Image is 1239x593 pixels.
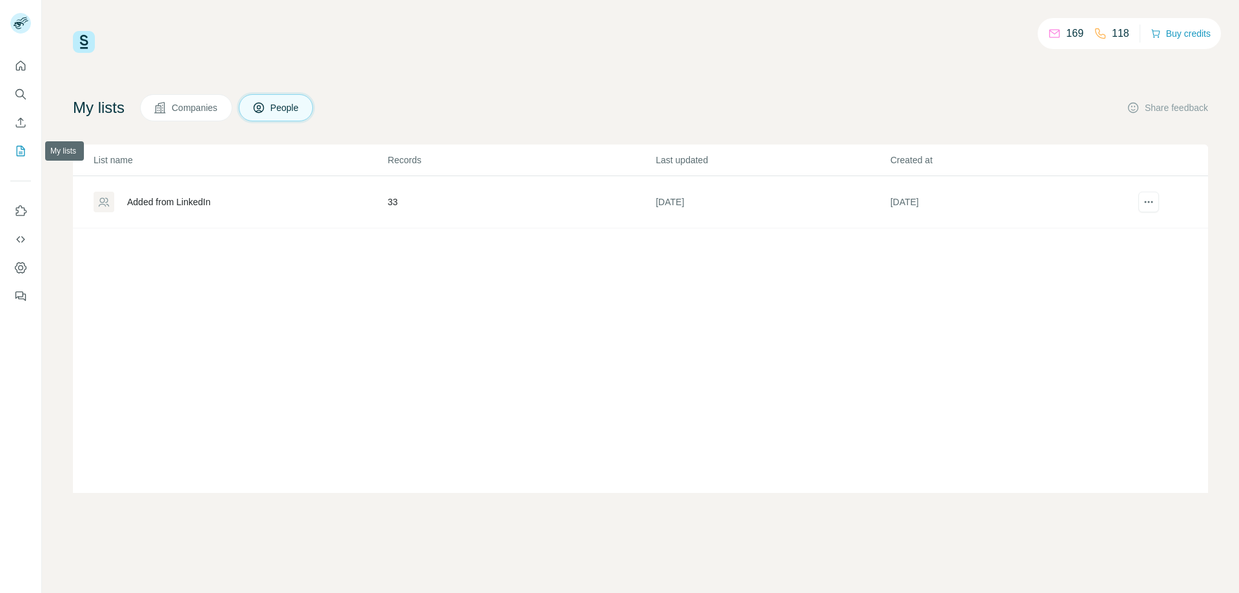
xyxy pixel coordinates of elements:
[1138,192,1159,212] button: actions
[890,176,1124,228] td: [DATE]
[387,176,655,228] td: 33
[10,83,31,106] button: Search
[656,154,889,166] p: Last updated
[10,139,31,163] button: My lists
[94,154,387,166] p: List name
[10,111,31,134] button: Enrich CSV
[73,31,95,53] img: Surfe Logo
[1151,25,1211,43] button: Buy credits
[655,176,889,228] td: [DATE]
[10,228,31,251] button: Use Surfe API
[73,97,125,118] h4: My lists
[891,154,1123,166] p: Created at
[1112,26,1129,41] p: 118
[10,199,31,223] button: Use Surfe on LinkedIn
[10,285,31,308] button: Feedback
[1127,101,1208,114] button: Share feedback
[10,256,31,279] button: Dashboard
[10,54,31,77] button: Quick start
[1066,26,1083,41] p: 169
[127,196,210,208] div: Added from LinkedIn
[172,101,219,114] span: Companies
[388,154,654,166] p: Records
[270,101,300,114] span: People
